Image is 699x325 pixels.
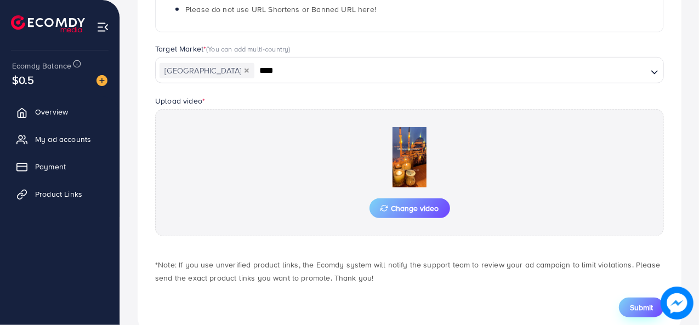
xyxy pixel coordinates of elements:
[661,287,694,320] img: image
[155,95,205,106] label: Upload video
[630,302,653,313] span: Submit
[155,258,664,284] p: *Note: If you use unverified product links, the Ecomdy system will notify the support team to rev...
[8,101,111,123] a: Overview
[370,198,450,218] button: Change video
[35,106,68,117] span: Overview
[206,44,290,54] span: (You can add multi-country)
[255,62,646,79] input: Search for option
[619,298,664,317] button: Submit
[96,75,107,86] img: image
[380,204,439,212] span: Change video
[160,63,254,78] span: [GEOGRAPHIC_DATA]
[96,21,109,33] img: menu
[12,60,71,71] span: Ecomdy Balance
[155,57,664,83] div: Search for option
[155,43,291,54] label: Target Market
[35,161,66,172] span: Payment
[355,127,464,187] img: Preview Image
[11,71,35,89] span: $0.5
[8,128,111,150] a: My ad accounts
[8,156,111,178] a: Payment
[11,15,85,32] img: logo
[8,183,111,205] a: Product Links
[185,4,376,15] span: Please do not use URL Shortens or Banned URL here!
[35,134,91,145] span: My ad accounts
[35,189,82,199] span: Product Links
[244,68,249,73] button: Deselect Pakistan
